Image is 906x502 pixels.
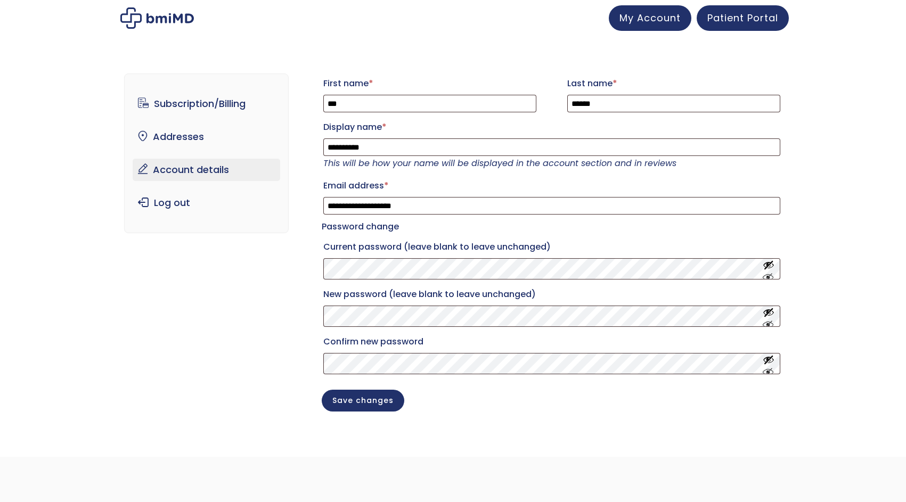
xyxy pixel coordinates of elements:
em: This will be how your name will be displayed in the account section and in reviews [323,157,676,169]
legend: Password change [322,219,399,234]
a: Account details [133,159,280,181]
a: My Account [609,5,691,31]
a: Subscription/Billing [133,93,280,115]
label: Email address [323,177,780,194]
span: Patient Portal [707,11,778,24]
label: Display name [323,119,780,136]
a: Log out [133,192,280,214]
a: Patient Portal [697,5,789,31]
nav: Account pages [124,73,289,233]
label: Last name [567,75,780,92]
label: Current password (leave blank to leave unchanged) [323,238,780,256]
label: First name [323,75,536,92]
button: Show password [763,354,774,374]
label: New password (leave blank to leave unchanged) [323,286,780,303]
button: Save changes [322,390,404,412]
button: Show password [763,307,774,326]
img: My account [120,7,194,29]
span: My Account [619,11,681,24]
button: Show password [763,259,774,279]
label: Confirm new password [323,333,780,350]
a: Addresses [133,126,280,148]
